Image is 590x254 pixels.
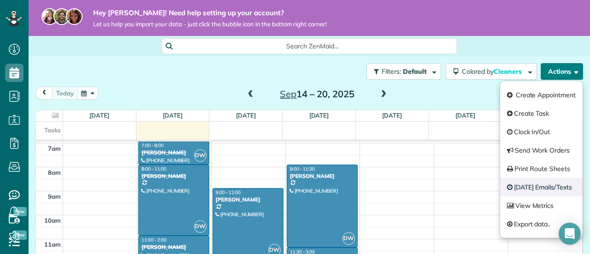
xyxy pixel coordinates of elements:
div: [PERSON_NAME] [141,244,206,250]
a: Export data.. [500,215,583,233]
a: Create Task [500,104,583,123]
span: 8:00 - 11:00 [142,166,166,172]
a: Print Route Sheets [500,159,583,178]
span: 8am [48,169,61,176]
button: Filters: Default [366,63,441,80]
a: Clock In/Out [500,123,583,141]
span: 11:00 - 2:00 [142,237,166,243]
span: 8:00 - 11:30 [290,166,315,172]
span: 9am [48,193,61,200]
span: DW [194,220,206,233]
div: [PERSON_NAME] [141,149,206,156]
div: [PERSON_NAME] [141,173,206,179]
a: [DATE] [382,112,402,119]
img: jorge-587dff0eeaa6aab1f244e6dc62b8924c3b6ad411094392a53c71c6c4a576187d.jpg [53,8,70,25]
a: View Metrics [500,196,583,215]
a: Send Work Orders [500,141,583,159]
a: [DATE] [236,112,256,119]
a: Create Appointment [500,86,583,104]
span: Sep [280,88,296,100]
div: [PERSON_NAME] [289,173,355,179]
button: Actions [541,63,583,80]
a: [DATE] [163,112,183,119]
span: DW [194,149,206,162]
span: 7:00 - 8:00 [142,142,164,148]
a: Filters: Default [362,63,441,80]
span: DW [342,232,355,245]
img: michelle-19f622bdf1676172e81f8f8fba1fb50e276960ebfe0243fe18214015130c80e4.jpg [66,8,83,25]
strong: Hey [PERSON_NAME]! Need help setting up your account? [93,8,327,18]
span: Cleaners [494,67,523,76]
span: Tasks [44,126,61,134]
a: [DATE] [455,112,475,119]
button: Colored byCleaners [446,63,537,80]
span: Let us help you import your data - just click the bubble icon in the bottom right corner! [93,20,327,28]
span: 11am [44,241,61,248]
a: [DATE] [89,112,109,119]
span: Default [403,67,427,76]
button: today [52,87,78,99]
span: 9:00 - 12:00 [216,189,241,195]
button: prev [35,87,53,99]
a: [DATE] Emails/Texts [500,178,583,196]
span: 7am [48,145,61,152]
div: Open Intercom Messenger [559,223,581,245]
h2: 14 – 20, 2025 [260,89,375,99]
div: [PERSON_NAME] [215,196,281,203]
a: [DATE] [309,112,329,119]
span: Filters: [382,67,401,76]
span: Colored by [462,67,525,76]
span: 10am [44,217,61,224]
img: maria-72a9807cf96188c08ef61303f053569d2e2a8a1cde33d635c8a3ac13582a053d.jpg [41,8,58,25]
